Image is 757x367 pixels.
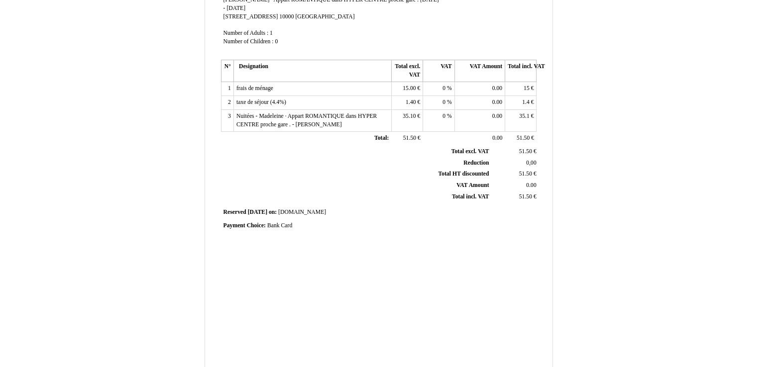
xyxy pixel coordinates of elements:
td: € [505,82,537,96]
span: 0.00 [526,182,536,188]
span: [STREET_ADDRESS] [223,13,278,20]
span: Nuitées - Madeleine · Appart ROMANTIQUE dans HYPER CENTRE proche gare . - [PERSON_NAME] [236,113,377,128]
span: 1.4 [522,99,530,105]
span: 35.1 [519,113,529,119]
span: 51.50 [519,171,532,177]
td: € [391,96,423,110]
span: Total excl. VAT [451,148,489,155]
span: Total HT discounted [438,171,489,177]
span: 0.00 [492,135,502,141]
span: 51.50 [403,135,416,141]
span: [DATE] [248,209,267,215]
td: € [491,169,538,180]
span: Number of Children : [223,38,274,45]
span: 0 [442,85,445,92]
span: Total incl. VAT [452,193,489,200]
span: 0.00 [492,99,502,105]
span: 35.10 [403,113,416,119]
span: 15 [524,85,530,92]
span: Reduction [463,160,489,166]
td: 2 [221,96,233,110]
span: 10000 [279,13,294,20]
td: % [423,109,454,131]
span: 0.00 [492,113,502,119]
span: 0 [442,99,445,105]
span: 0,00 [526,160,536,166]
span: Bank Card [267,222,292,229]
td: 3 [221,109,233,131]
td: % [423,82,454,96]
td: € [505,96,537,110]
td: € [391,109,423,131]
span: VAT Amount [456,182,489,188]
td: € [391,82,423,96]
span: on: [269,209,277,215]
span: 1.40 [406,99,416,105]
th: Designation [233,60,391,82]
th: Total incl. VAT [505,60,537,82]
th: N° [221,60,233,82]
span: Reserved [223,209,246,215]
span: 1 [270,30,273,36]
td: € [505,132,537,146]
span: 51.50 [517,135,530,141]
td: 1 [221,82,233,96]
span: [DOMAIN_NAME] [278,209,326,215]
span: 0 [275,38,278,45]
td: € [491,191,538,202]
th: VAT Amount [454,60,505,82]
td: % [423,96,454,110]
span: Total: [374,135,389,141]
span: frais de ménage [236,85,273,92]
td: € [491,146,538,157]
th: Total excl. VAT [391,60,423,82]
span: 51.50 [519,148,532,155]
td: € [391,132,423,146]
td: € [505,109,537,131]
span: 51.50 [519,193,532,200]
span: taxe de séjour (4.4%) [236,99,286,105]
span: Number of Adults : [223,30,269,36]
span: 0.00 [492,85,502,92]
span: 0 [442,113,445,119]
span: Payment Choice: [223,222,266,229]
span: 15.00 [403,85,416,92]
th: VAT [423,60,454,82]
span: [GEOGRAPHIC_DATA] [295,13,354,20]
